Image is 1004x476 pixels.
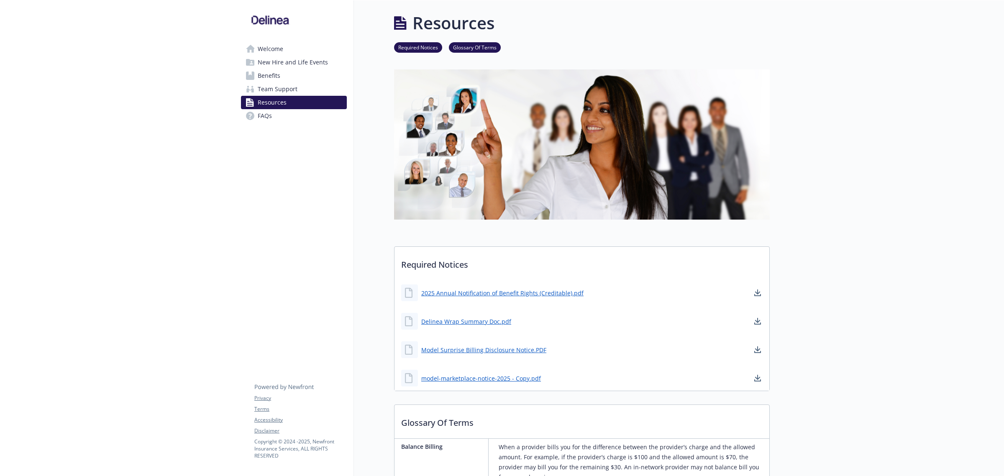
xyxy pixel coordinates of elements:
[241,56,347,69] a: New Hire and Life Events
[241,42,347,56] a: Welcome
[241,109,347,123] a: FAQs
[258,42,283,56] span: Welcome
[449,43,501,51] a: Glossary Of Terms
[258,109,272,123] span: FAQs
[254,438,346,459] p: Copyright © 2024 - 2025 , Newfront Insurance Services, ALL RIGHTS RESERVED
[254,416,346,424] a: Accessibility
[258,56,328,69] span: New Hire and Life Events
[421,374,541,383] a: model-marketplace-notice-2025 - Copy.pdf
[394,405,769,436] p: Glossary Of Terms
[421,317,511,326] a: Delinea Wrap Summary Doc.pdf
[241,69,347,82] a: Benefits
[258,96,287,109] span: Resources
[753,345,763,355] a: download document
[421,345,546,354] a: Model Surprise Billing Disclosure Notice.PDF
[241,96,347,109] a: Resources
[394,43,442,51] a: Required Notices
[241,82,347,96] a: Team Support
[254,427,346,435] a: Disclaimer
[394,69,770,220] img: resources page banner
[258,82,297,96] span: Team Support
[258,69,280,82] span: Benefits
[401,442,485,451] p: Balance Billing
[753,373,763,383] a: download document
[412,10,494,36] h1: Resources
[421,289,584,297] a: 2025 Annual Notification of Benefit Rights (Creditable).pdf
[254,405,346,413] a: Terms
[254,394,346,402] a: Privacy
[394,247,769,278] p: Required Notices
[753,288,763,298] a: download document
[753,316,763,326] a: download document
